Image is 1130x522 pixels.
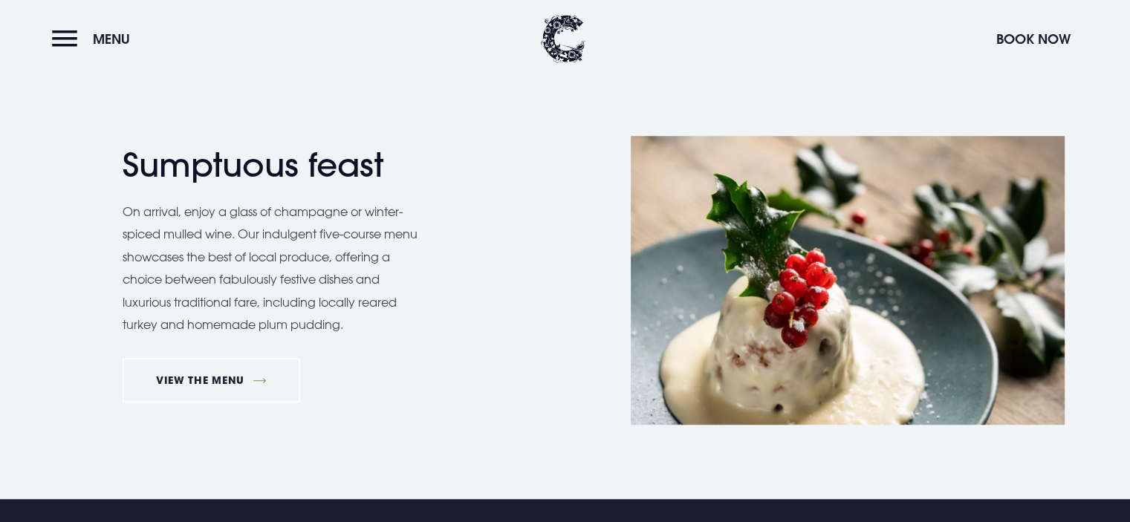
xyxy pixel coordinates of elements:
p: On arrival, enjoy a glass of champagne or winter-spiced mulled wine. Our indulgent five-course me... [123,200,427,336]
span: Menu [93,30,130,48]
img: Christmas Day Dinner Northern Ireland [631,136,1065,425]
button: Book Now [989,23,1078,55]
img: Clandeboye Lodge [541,15,585,63]
h2: Sumptuous feast [123,146,412,185]
button: Menu [52,23,137,55]
a: VIEW THE MENU [123,358,301,402]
